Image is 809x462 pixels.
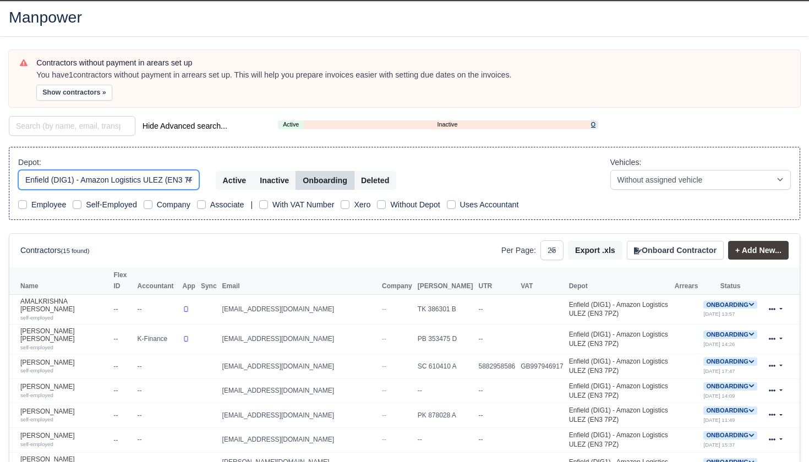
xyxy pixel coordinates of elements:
span: Onboarding [703,358,757,366]
a: Enfield (DIG1) - Amazon Logistics ULEZ (EN3 7PZ) [569,331,668,348]
td: 5882958586 [475,354,518,379]
button: Active [216,171,254,190]
span: -- [382,411,386,419]
a: [PERSON_NAME] self-employed [20,383,108,399]
a: + Add New... [728,241,789,260]
a: AMALKRISHNA [PERSON_NAME] self-employed [20,298,108,321]
label: Associate [210,199,244,211]
td: -- [135,427,180,452]
div: Manpower [1,1,808,36]
small: [DATE] 14:26 [703,341,735,347]
a: Enfield (DIG1) - Amazon Logistics ULEZ (EN3 7PZ) [569,358,668,375]
td: -- [475,378,518,403]
iframe: Chat Widget [754,409,809,462]
small: [DATE] 13:57 [703,311,735,317]
td: -- [135,378,180,403]
td: -- [111,354,134,379]
span: Onboarding [703,406,757,415]
h2: Manpower [9,9,800,25]
span: Onboarding [703,431,757,439]
a: Onboarding [703,301,757,309]
span: -- [382,305,386,313]
td: -- [475,403,518,428]
a: Inactive [304,120,591,129]
button: Show contractors » [36,85,112,101]
small: [DATE] 15:37 [703,442,735,448]
a: Onboarding [703,431,757,439]
label: Depot: [18,156,41,169]
a: [PERSON_NAME] self-employed [20,432,108,448]
label: Without Depot [390,199,440,211]
th: Sync [198,267,220,294]
a: Enfield (DIG1) - Amazon Logistics ULEZ (EN3 7PZ) [569,382,668,399]
small: self-employed [20,315,53,321]
th: UTR [475,267,518,294]
button: Onboarding [296,171,354,190]
td: SC 610410 A [415,354,476,379]
td: PB 353475 D [415,324,476,354]
small: (15 found) [61,248,90,254]
label: Employee [31,199,66,211]
label: Xero [354,199,370,211]
small: self-employed [20,367,53,373]
small: [DATE] 14:09 [703,393,735,399]
small: self-employed [20,441,53,447]
button: Inactive [253,171,296,190]
th: Flex ID [111,267,134,294]
label: Self-Employed [86,199,137,211]
td: [EMAIL_ADDRESS][DOMAIN_NAME] [220,294,380,324]
td: GB997946917 [518,354,566,379]
th: Status [701,267,759,294]
button: Onboard Contractor [627,241,724,260]
label: Uses Accountant [460,199,519,211]
th: [PERSON_NAME] [415,267,476,294]
div: + Add New... [724,241,789,260]
th: Arrears [672,267,701,294]
td: TK 386301 B [415,294,476,324]
td: -- [111,324,134,354]
div: You have contractors without payment in arrears set up. This will help you prepare invoices easie... [36,70,789,81]
th: Accountant [135,267,180,294]
td: -- [475,294,518,324]
td: -- [111,294,134,324]
span: -- [382,436,386,443]
td: -- [475,324,518,354]
td: -- [135,403,180,428]
span: -- [382,387,386,394]
a: [PERSON_NAME] [PERSON_NAME] self-employed [20,327,108,351]
th: Company [379,267,415,294]
th: Depot [566,267,672,294]
th: App [180,267,198,294]
small: [DATE] 17:47 [703,368,735,374]
td: -- [415,378,476,403]
small: self-employed [20,344,53,350]
td: -- [135,354,180,379]
th: Email [220,267,380,294]
td: -- [135,294,180,324]
a: Enfield (DIG1) - Amazon Logistics ULEZ (EN3 7PZ) [569,301,668,318]
a: Enfield (DIG1) - Amazon Logistics ULEZ (EN3 7PZ) [569,431,668,448]
span: | [250,200,253,209]
small: [DATE] 11:49 [703,417,735,423]
td: -- [111,378,134,403]
td: [EMAIL_ADDRESS][DOMAIN_NAME] [220,354,380,379]
small: self-employed [20,416,53,422]
a: Active [278,120,304,129]
a: Onboarding [703,382,757,390]
a: Onboarding [703,331,757,338]
h6: Contractors [20,246,89,255]
strong: 1 [69,70,73,79]
th: VAT [518,267,566,294]
label: Per Page: [501,244,536,257]
label: Vehicles: [610,156,642,169]
a: Enfield (DIG1) - Amazon Logistics ULEZ (EN3 7PZ) [569,406,668,424]
a: [PERSON_NAME] self-employed [20,359,108,375]
td: [EMAIL_ADDRESS][DOMAIN_NAME] [220,378,380,403]
a: Onboarding [591,120,595,129]
small: self-employed [20,392,53,398]
span: -- [382,362,386,370]
span: Onboarding [703,331,757,339]
td: [EMAIL_ADDRESS][DOMAIN_NAME] [220,427,380,452]
a: Onboarding [703,406,757,414]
